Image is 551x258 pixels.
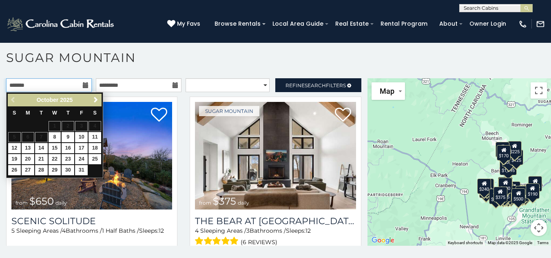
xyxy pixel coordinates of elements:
span: 12 [305,227,311,234]
img: mail-regular-white.png [536,20,545,29]
a: The Bear At [GEOGRAPHIC_DATA] [195,216,356,227]
span: Refine Filters [285,82,346,88]
span: Saturday [93,110,97,116]
a: 22 [49,154,61,164]
span: Tuesday [40,110,43,116]
div: $200 [507,181,520,197]
div: $190 [526,183,540,198]
div: $345 [518,185,532,201]
span: Map data ©2025 Google [488,240,532,245]
a: 8 [49,132,61,142]
span: daily [55,200,67,206]
a: 24 [75,154,88,164]
div: $300 [498,177,512,193]
span: $650 [29,195,54,207]
img: White-1-2.png [6,16,116,32]
span: daily [238,200,249,206]
span: 3 [246,227,250,234]
a: 9 [62,132,74,142]
a: 28 [35,165,48,175]
button: Change map style [372,82,405,100]
a: 29 [49,165,61,175]
a: Scenic Solitude [11,216,172,227]
span: Thursday [66,110,70,116]
div: $265 [499,177,513,192]
button: Map camera controls [531,220,547,236]
a: 26 [8,165,21,175]
a: Terms (opens in new tab) [537,240,549,245]
div: $190 [498,177,512,192]
a: 10 [75,132,88,142]
a: Next [91,95,101,105]
a: 27 [22,165,34,175]
div: $355 [479,182,493,198]
span: 5 [11,227,15,234]
a: About [435,18,462,30]
span: 1 Half Baths / [102,227,139,234]
a: 11 [89,132,101,142]
a: 14 [35,143,48,153]
div: $225 [508,141,522,157]
div: $350 [501,187,515,203]
span: 12 [159,227,164,234]
div: $125 [509,150,523,165]
div: $155 [528,176,542,192]
span: Search [305,82,326,88]
div: $375 [493,186,507,202]
a: 13 [22,143,34,153]
a: 12 [8,143,21,153]
a: Local Area Guide [268,18,328,30]
a: 20 [22,154,34,164]
div: $240 [496,142,509,157]
a: RefineSearchFilters [275,78,361,92]
img: Google [370,235,396,246]
a: 25 [89,154,101,164]
span: Sunday [13,110,16,116]
a: 30 [62,165,74,175]
div: $195 [516,186,529,201]
span: Next [93,97,99,103]
button: Keyboard shortcuts [448,240,483,246]
span: from [15,200,28,206]
div: Sleeping Areas / Bathrooms / Sleeps: [11,227,172,247]
div: Sleeping Areas / Bathrooms / Sleeps: [195,227,356,247]
a: 21 [35,154,48,164]
div: $500 [511,188,525,204]
a: Browse Rentals [210,18,265,30]
a: 17 [75,143,88,153]
div: $650 [489,188,502,204]
img: phone-regular-white.png [518,20,527,29]
span: from [199,200,211,206]
span: (6 reviews) [241,237,277,247]
span: My Favs [177,20,200,28]
span: 4 [195,227,199,234]
a: Open this area in Google Maps (opens a new window) [370,235,396,246]
a: Owner Login [465,18,510,30]
a: Real Estate [331,18,373,30]
a: 23 [62,154,74,164]
a: Rental Program [376,18,432,30]
a: 19 [8,154,21,164]
a: Add to favorites [151,107,167,124]
a: My Favs [167,20,202,29]
a: The Bear At Sugar Mountain from $375 daily [195,102,356,209]
div: $350 [502,151,516,167]
a: 15 [49,143,61,153]
div: $1,095 [500,160,517,175]
a: 31 [75,165,88,175]
a: 18 [89,143,101,153]
img: The Bear At Sugar Mountain [195,102,356,209]
div: $155 [496,187,510,202]
span: Map [380,87,394,95]
div: $240 [477,178,491,194]
span: October [37,97,59,103]
button: Toggle fullscreen view [531,82,547,99]
span: Wednesday [52,110,57,116]
span: 4 [62,227,66,234]
div: $170 [497,145,511,160]
span: Friday [80,110,83,116]
span: 2025 [60,97,73,103]
span: $375 [213,195,236,207]
a: 16 [62,143,74,153]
